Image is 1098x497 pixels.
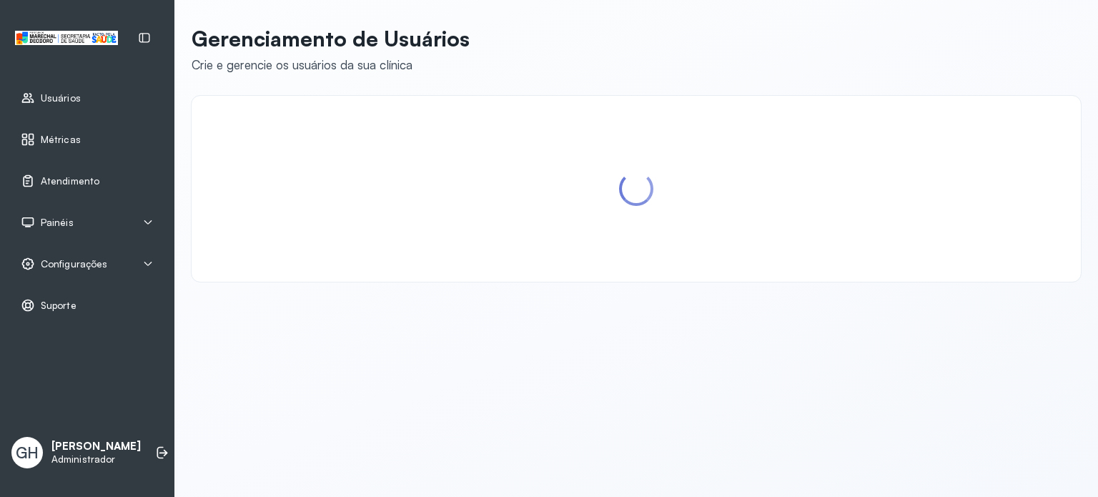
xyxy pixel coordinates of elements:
[21,132,154,147] a: Métricas
[51,453,141,466] p: Administrador
[41,175,99,187] span: Atendimento
[41,300,76,312] span: Suporte
[192,57,470,72] div: Crie e gerencie os usuários da sua clínica
[15,31,118,44] img: Logotipo do estabelecimento
[21,91,154,105] a: Usuários
[41,134,81,146] span: Métricas
[192,26,470,51] p: Gerenciamento de Usuários
[51,440,141,453] p: [PERSON_NAME]
[41,217,74,229] span: Painéis
[41,92,81,104] span: Usuários
[21,174,154,188] a: Atendimento
[41,258,107,270] span: Configurações
[16,443,39,462] span: GH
